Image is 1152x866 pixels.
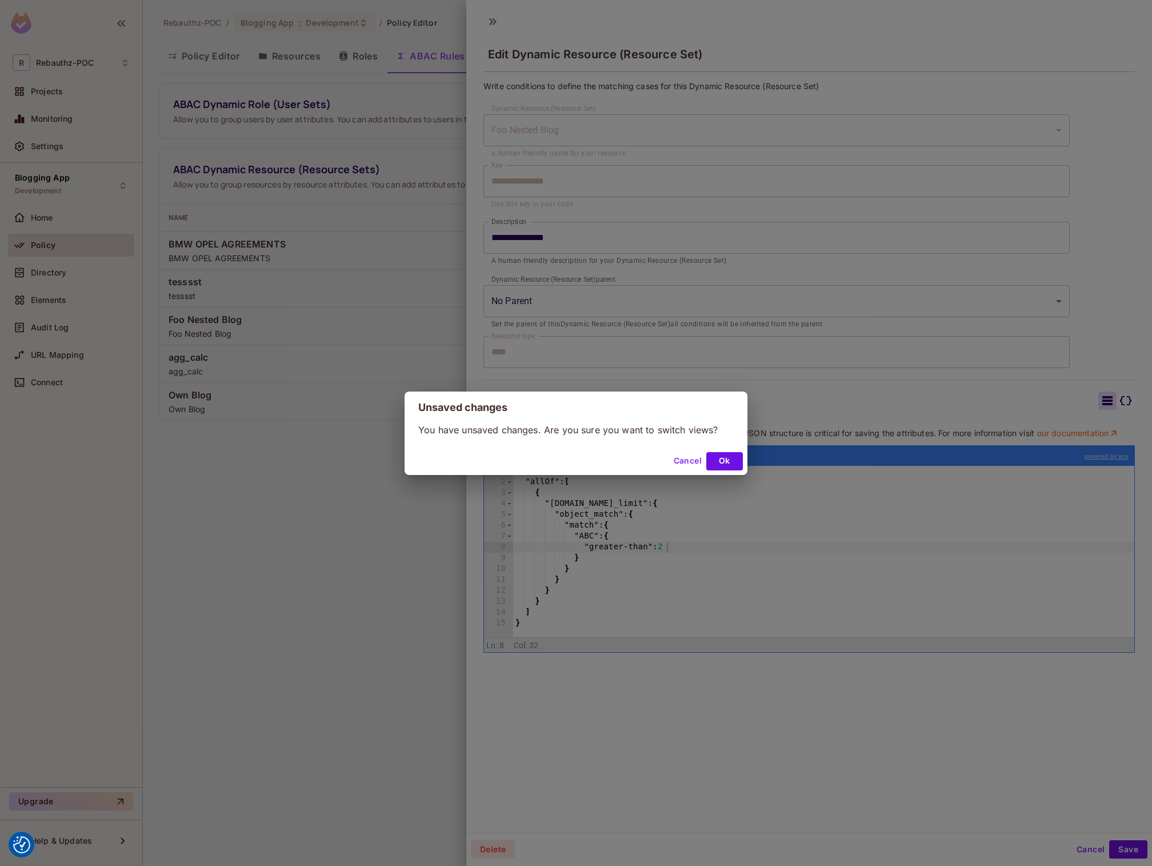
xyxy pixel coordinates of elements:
[13,836,30,853] button: Consent Preferences
[669,452,706,470] button: Cancel
[418,424,734,436] p: You have unsaved changes. Are you sure you want to switch views?
[405,392,747,424] h2: Unsaved changes
[13,836,30,853] img: Revisit consent button
[706,452,743,470] button: Ok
